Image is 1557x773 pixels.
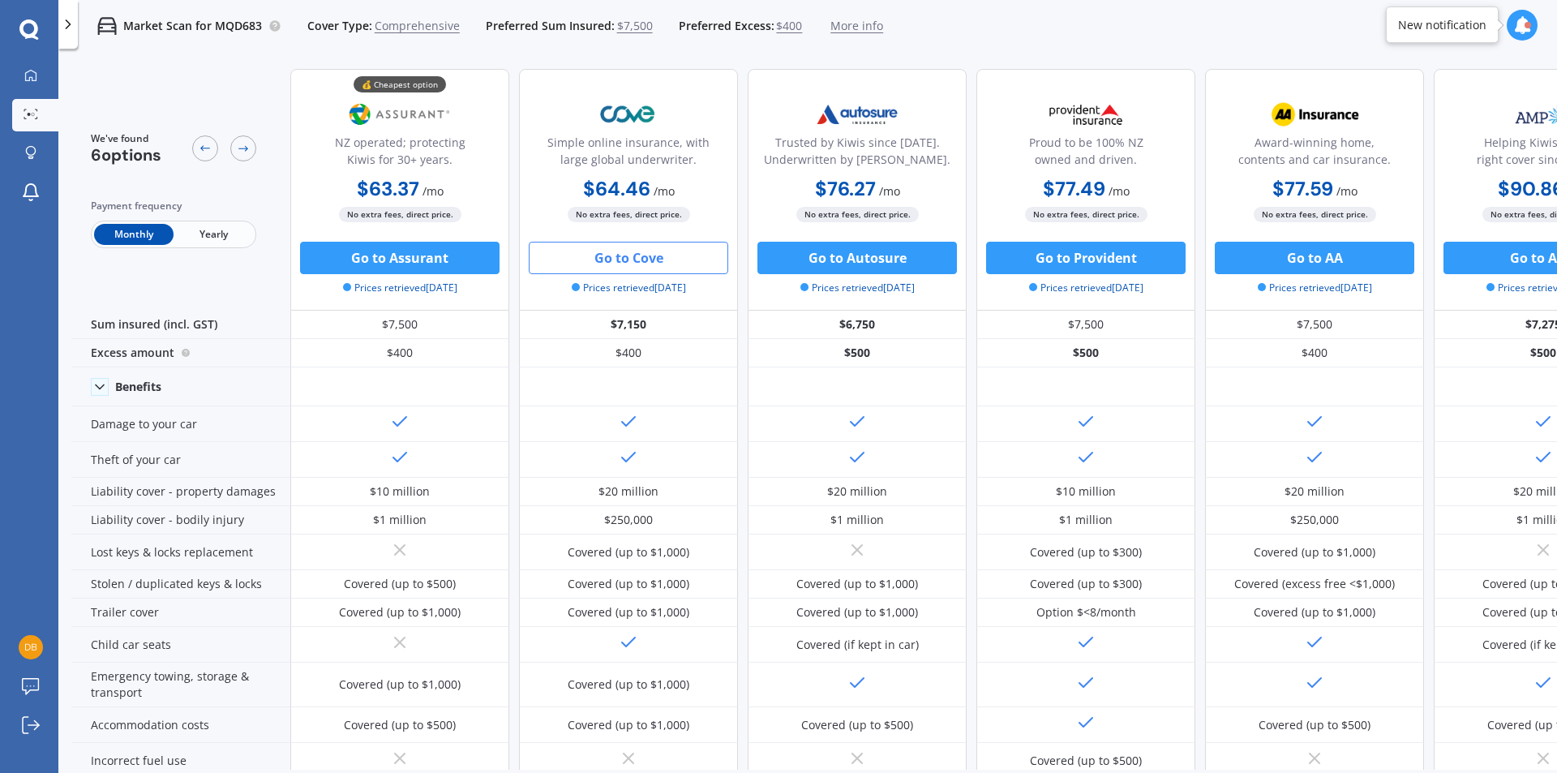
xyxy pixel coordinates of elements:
span: No extra fees, direct price. [1254,207,1376,222]
span: No extra fees, direct price. [1025,207,1147,222]
span: No extra fees, direct price. [796,207,919,222]
div: Covered (up to $1,000) [796,576,918,592]
div: $7,500 [976,311,1195,339]
div: Stolen / duplicated keys & locks [71,570,290,599]
span: / mo [654,183,675,199]
div: Covered (up to $300) [1030,544,1142,560]
span: Prices retrieved [DATE] [1258,281,1372,295]
div: Payment frequency [91,198,256,214]
b: $77.59 [1272,176,1333,201]
div: Covered (up to $500) [1030,753,1142,769]
span: Preferred Sum Insured: [486,18,615,34]
div: Benefits [115,380,161,394]
div: NZ operated; protecting Kiwis for 30+ years. [304,134,495,174]
span: $7,500 [617,18,653,34]
img: car.f15378c7a67c060ca3f3.svg [97,16,117,36]
div: $1 million [373,512,427,528]
div: Trailer cover [71,599,290,627]
div: Excess amount [71,339,290,367]
p: Market Scan for MQD683 [123,18,262,34]
div: New notification [1398,17,1486,33]
button: Go to Assurant [300,242,500,274]
div: Covered (up to $1,000) [568,604,689,621]
div: $250,000 [604,512,653,528]
span: / mo [1109,183,1130,199]
div: Covered (up to $500) [801,717,913,733]
div: $250,000 [1290,512,1339,528]
span: / mo [1336,183,1358,199]
div: $20 million [1285,483,1345,500]
span: Prices retrieved [DATE] [572,281,686,295]
div: $6,750 [748,311,967,339]
div: $500 [748,339,967,367]
div: Covered (up to $1,000) [568,717,689,733]
div: Proud to be 100% NZ owned and driven. [990,134,1182,174]
div: Covered (up to $1,000) [568,576,689,592]
b: $64.46 [583,176,650,201]
div: Covered (up to $1,000) [1254,604,1375,621]
b: $77.49 [1043,176,1105,201]
div: Damage to your car [71,406,290,442]
div: $400 [290,339,509,367]
button: Go to Provident [986,242,1186,274]
span: Prices retrieved [DATE] [1029,281,1143,295]
span: / mo [422,183,444,199]
div: $10 million [370,483,430,500]
div: $7,150 [519,311,738,339]
div: Theft of your car [71,442,290,478]
div: Accommodation costs [71,707,290,743]
span: We've found [91,131,161,146]
div: Covered (if kept in car) [796,637,919,653]
div: Covered (up to $1,000) [796,604,918,621]
div: Award-winning home, contents and car insurance. [1219,134,1410,174]
span: Preferred Excess: [679,18,774,34]
div: Covered (up to $1,000) [339,676,461,693]
div: Covered (up to $300) [1030,576,1142,592]
div: Sum insured (incl. GST) [71,311,290,339]
span: 6 options [91,144,161,165]
div: Covered (up to $500) [1259,717,1370,733]
img: fcf6423aadc2f84eed8a4b9e9fad288e [19,635,43,659]
div: Covered (up to $1,000) [1254,544,1375,560]
div: $1 million [830,512,884,528]
div: Trusted by Kiwis since [DATE]. Underwritten by [PERSON_NAME]. [761,134,953,174]
span: $400 [776,18,802,34]
span: No extra fees, direct price. [339,207,461,222]
img: Autosure.webp [804,94,911,135]
div: Simple online insurance, with large global underwriter. [533,134,724,174]
b: $63.37 [357,176,419,201]
div: $7,500 [1205,311,1424,339]
span: More info [830,18,883,34]
div: $10 million [1056,483,1116,500]
div: Lost keys & locks replacement [71,535,290,570]
div: $20 million [598,483,658,500]
div: $500 [976,339,1195,367]
b: $76.27 [815,176,876,201]
div: $400 [519,339,738,367]
button: Go to AA [1215,242,1414,274]
div: Liability cover - bodily injury [71,506,290,535]
img: Cove.webp [575,94,682,135]
div: $400 [1205,339,1424,367]
div: 💰 Cheapest option [354,76,446,92]
span: / mo [879,183,900,199]
div: $1 million [1059,512,1113,528]
div: Covered (up to $500) [344,717,456,733]
div: Liability cover - property damages [71,478,290,506]
div: Covered (excess free <$1,000) [1234,576,1395,592]
span: Prices retrieved [DATE] [343,281,457,295]
div: Child car seats [71,627,290,663]
div: Covered (up to $1,000) [568,544,689,560]
div: Covered (up to $500) [344,576,456,592]
div: Covered (up to $1,000) [568,676,689,693]
div: $20 million [827,483,887,500]
span: Comprehensive [375,18,460,34]
div: Covered (up to $1,000) [339,604,461,621]
div: Emergency towing, storage & transport [71,663,290,707]
div: $7,500 [290,311,509,339]
img: Provident.png [1032,94,1139,135]
button: Go to Cove [529,242,728,274]
div: Option $<8/month [1036,604,1136,621]
span: Yearly [174,224,253,245]
span: Cover Type: [307,18,372,34]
